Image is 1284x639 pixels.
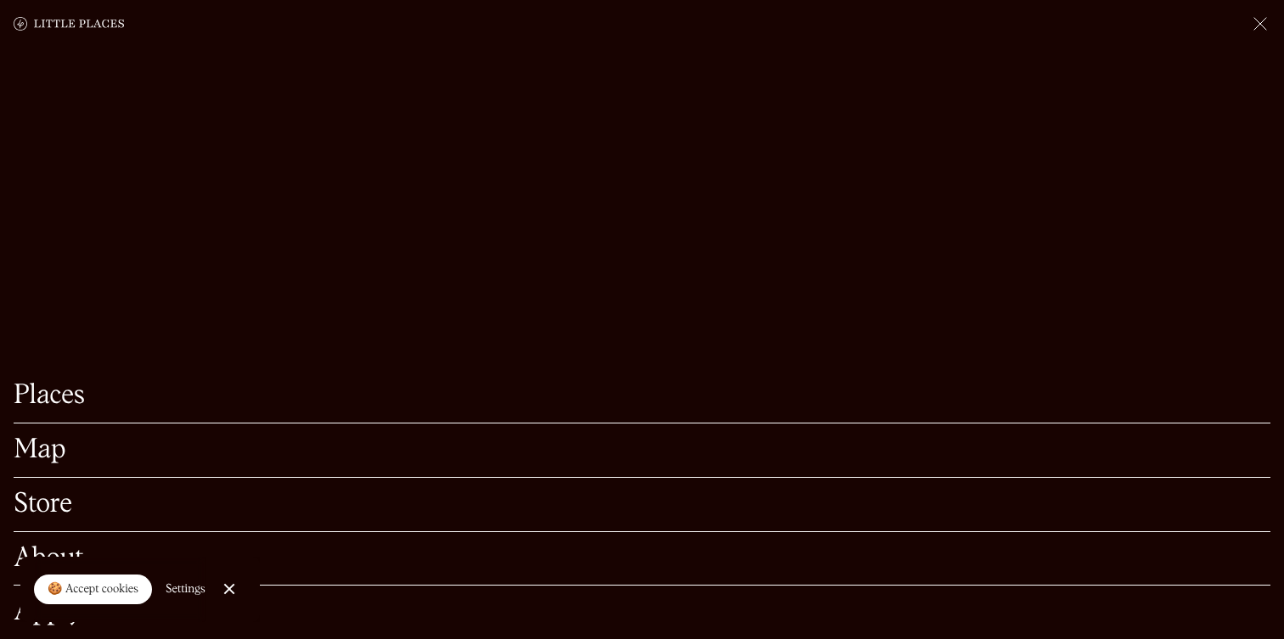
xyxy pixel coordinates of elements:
[228,589,229,590] div: Close Cookie Popup
[14,437,1270,463] a: Map
[14,491,1270,518] a: Store
[14,546,1270,572] a: About
[48,581,138,598] div: 🍪 Accept cookies
[34,575,152,605] a: 🍪 Accept cookies
[166,583,206,595] div: Settings
[14,383,1270,409] a: Places
[166,570,206,608] a: Settings
[212,572,246,606] a: Close Cookie Popup
[14,599,1270,625] a: Apply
